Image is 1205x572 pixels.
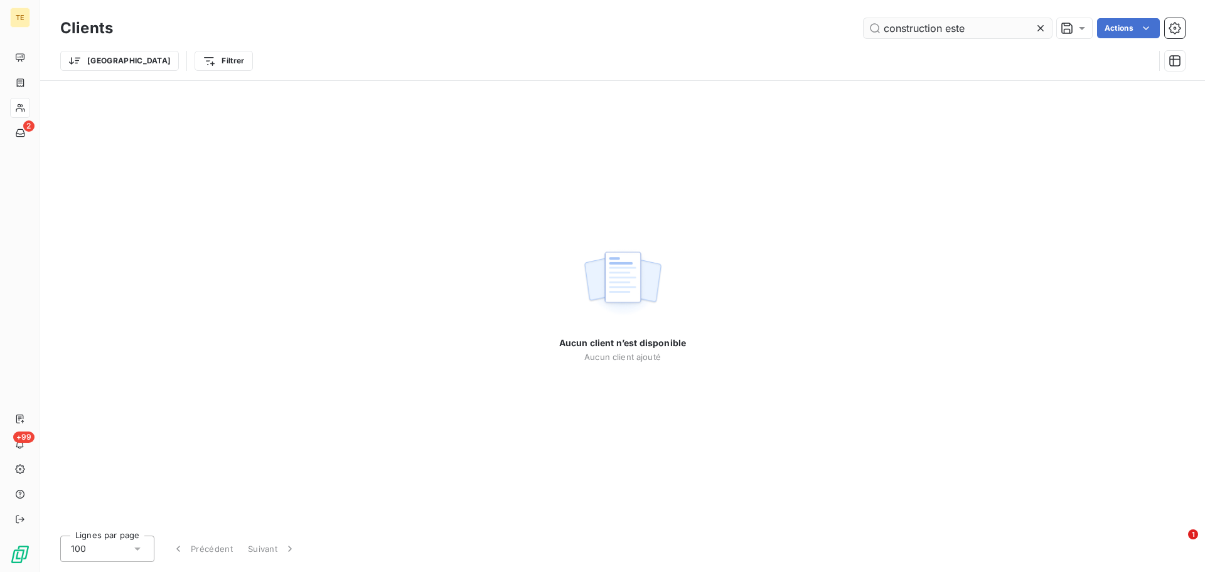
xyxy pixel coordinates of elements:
span: 2 [23,120,35,132]
span: 1 [1188,529,1198,539]
button: Filtrer [195,51,252,71]
div: TE [10,8,30,28]
iframe: Intercom live chat [1162,529,1192,559]
img: empty state [582,245,663,322]
span: 100 [71,543,86,555]
button: Précédent [164,536,240,562]
button: Actions [1097,18,1160,38]
span: +99 [13,432,35,443]
span: Aucun client ajouté [584,352,661,362]
button: Suivant [240,536,304,562]
h3: Clients [60,17,113,40]
button: [GEOGRAPHIC_DATA] [60,51,179,71]
input: Rechercher [864,18,1052,38]
span: Aucun client n’est disponible [559,337,686,349]
img: Logo LeanPay [10,544,30,564]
